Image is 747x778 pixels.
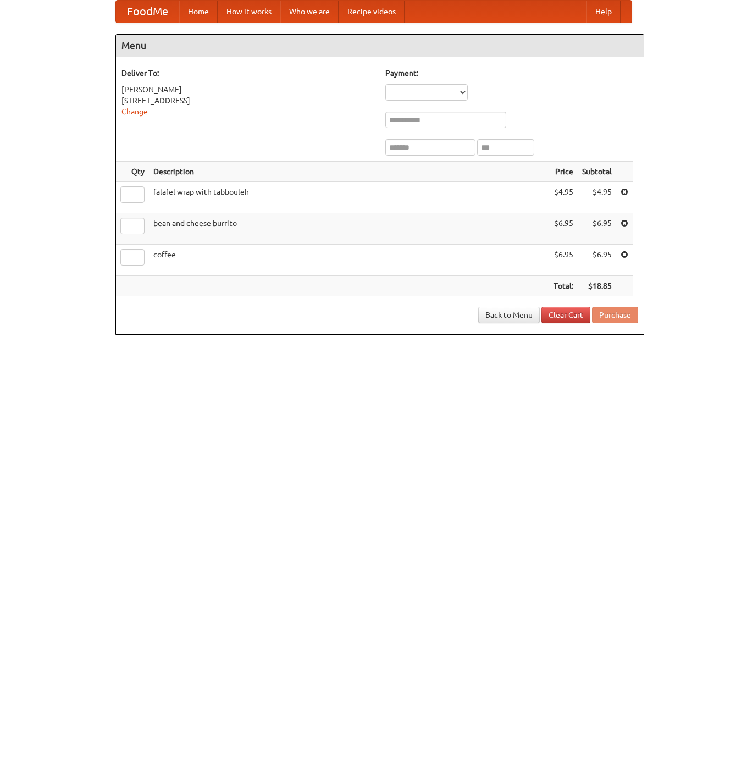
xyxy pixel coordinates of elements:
[149,182,549,213] td: falafel wrap with tabbouleh
[549,276,578,296] th: Total:
[149,162,549,182] th: Description
[592,307,638,323] button: Purchase
[179,1,218,23] a: Home
[549,162,578,182] th: Price
[385,68,638,79] h5: Payment:
[549,182,578,213] td: $4.95
[116,35,644,57] h4: Menu
[578,182,616,213] td: $4.95
[578,213,616,245] td: $6.95
[586,1,621,23] a: Help
[578,245,616,276] td: $6.95
[121,107,148,116] a: Change
[218,1,280,23] a: How it works
[121,84,374,95] div: [PERSON_NAME]
[478,307,540,323] a: Back to Menu
[549,213,578,245] td: $6.95
[116,162,149,182] th: Qty
[116,1,179,23] a: FoodMe
[121,68,374,79] h5: Deliver To:
[549,245,578,276] td: $6.95
[339,1,405,23] a: Recipe videos
[578,162,616,182] th: Subtotal
[578,276,616,296] th: $18.85
[280,1,339,23] a: Who we are
[541,307,590,323] a: Clear Cart
[149,245,549,276] td: coffee
[149,213,549,245] td: bean and cheese burrito
[121,95,374,106] div: [STREET_ADDRESS]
